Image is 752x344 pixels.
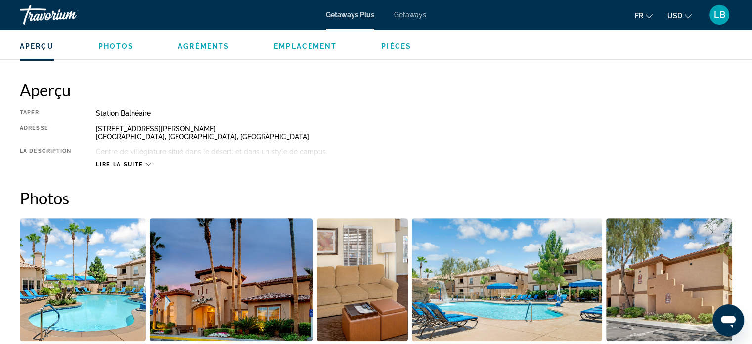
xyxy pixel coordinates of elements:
[20,42,54,50] button: Aperçu
[20,188,732,208] h2: Photos
[714,10,725,20] span: LB
[96,161,151,168] button: Lire la suite
[20,218,146,342] button: Open full-screen image slider
[667,8,692,23] button: Change currency
[635,8,653,23] button: Change language
[20,148,71,156] div: La description
[635,12,643,20] span: fr
[20,80,732,99] h2: Aperçu
[96,109,732,117] div: Station balnéaire
[20,125,71,141] div: Adresse
[150,218,313,342] button: Open full-screen image slider
[412,218,602,342] button: Open full-screen image slider
[96,161,143,168] span: Lire la suite
[394,11,426,19] a: Getaways
[326,11,374,19] a: Getaways Plus
[274,42,337,50] button: Emplacement
[20,109,71,117] div: Taper
[96,125,732,141] div: [STREET_ADDRESS][PERSON_NAME] [GEOGRAPHIC_DATA], [GEOGRAPHIC_DATA], [GEOGRAPHIC_DATA]
[98,42,134,50] button: Photos
[381,42,411,50] button: Pièces
[606,218,732,342] button: Open full-screen image slider
[317,218,408,342] button: Open full-screen image slider
[178,42,229,50] button: Agréments
[667,12,682,20] span: USD
[20,2,119,28] a: Travorium
[707,4,732,25] button: User Menu
[712,304,744,336] iframe: Bouton de lancement de la fenêtre de messagerie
